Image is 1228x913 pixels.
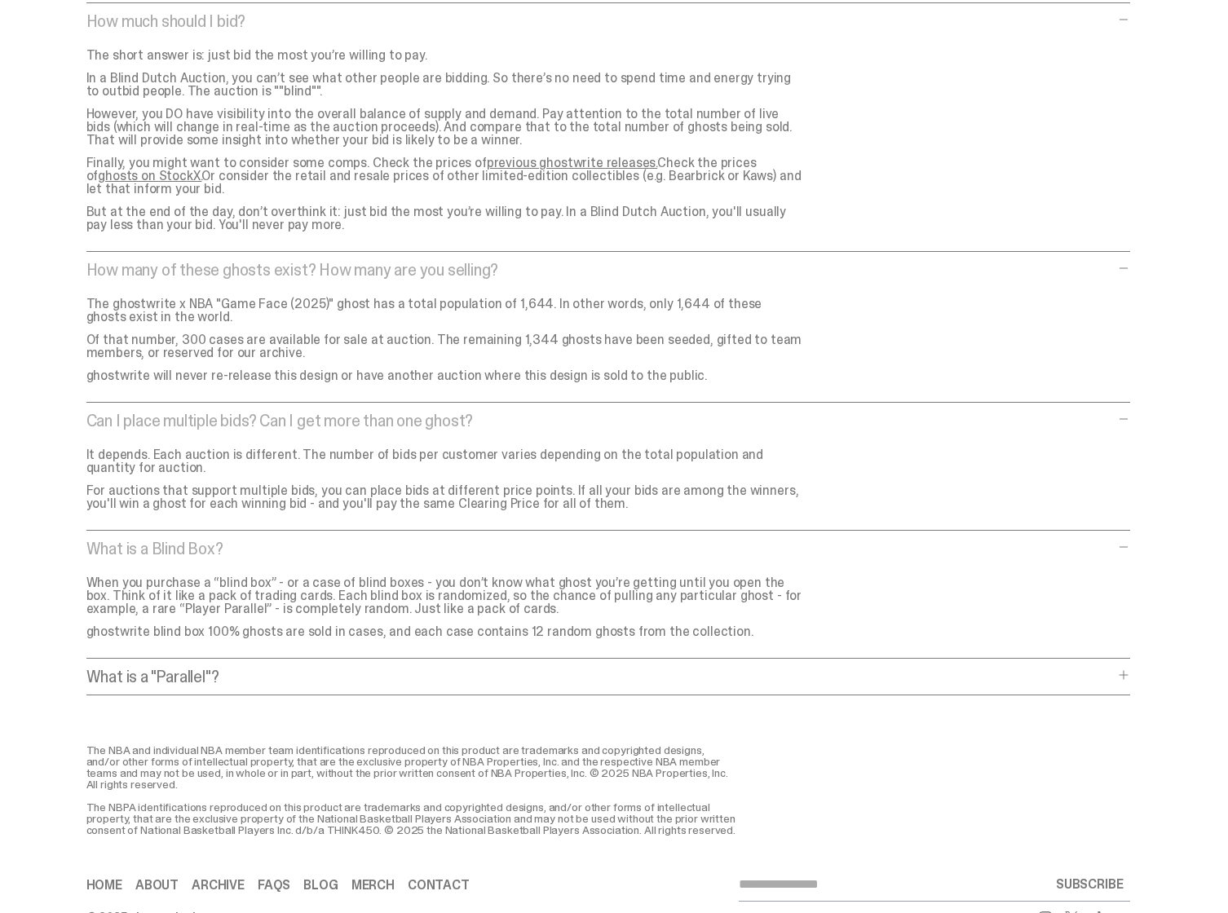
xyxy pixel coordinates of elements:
p: ghostwrite blind box 100% ghosts are sold in cases, and each case contains 12 random ghosts from ... [86,625,804,638]
a: Home [86,879,122,892]
p: The ghostwrite x NBA "Game Face (2025)" ghost has a total population of 1,644. In other words, on... [86,298,804,324]
a: About [135,879,179,892]
p: What is a Blind Box? [86,540,1114,557]
p: Of that number, 300 cases are available for sale at auction. The remaining 1,344 ghosts have been... [86,333,804,359]
p: ghostwrite will never re-release this design or have another auction where this design is sold to... [86,369,804,382]
p: Can I place multiple bids? Can I get more than one ghost? [86,412,1114,429]
button: SUBSCRIBE [1049,868,1130,901]
p: In a Blind Dutch Auction, you can’t see what other people are bidding. So there’s no need to spen... [86,72,804,98]
a: Archive [192,879,245,892]
p: How much should I bid? [86,13,1114,29]
a: Merch [351,879,395,892]
p: For auctions that support multiple bids, you can place bids at different price points. If all you... [86,484,804,510]
p: It depends. Each auction is different. The number of bids per customer varies depending on the to... [86,448,804,474]
p: Finally, you might want to consider some comps. Check the prices of Check the prices of Or consid... [86,157,804,196]
p: What is a "Parallel"? [86,668,1114,685]
p: The short answer is: just bid the most you’re willing to pay. [86,49,804,62]
a: Contact [408,879,470,892]
a: Blog [303,879,338,892]
p: But at the end of the day, don’t overthink it: just bid the most you’re willing to pay. In a Blin... [86,205,804,232]
a: FAQs [258,879,290,892]
p: When you purchase a “blind box” - or a case of blind boxes - you don’t know what ghost you’re get... [86,576,804,615]
a: ghosts on StockX. [98,167,201,184]
p: However, you DO have visibility into the overall balance of supply and demand. Pay attention to t... [86,108,804,147]
div: The NBA and individual NBA member team identifications reproduced on this product are trademarks ... [86,744,739,836]
a: previous ghostwrite releases. [487,154,657,171]
p: How many of these ghosts exist? How many are you selling? [86,262,1114,278]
